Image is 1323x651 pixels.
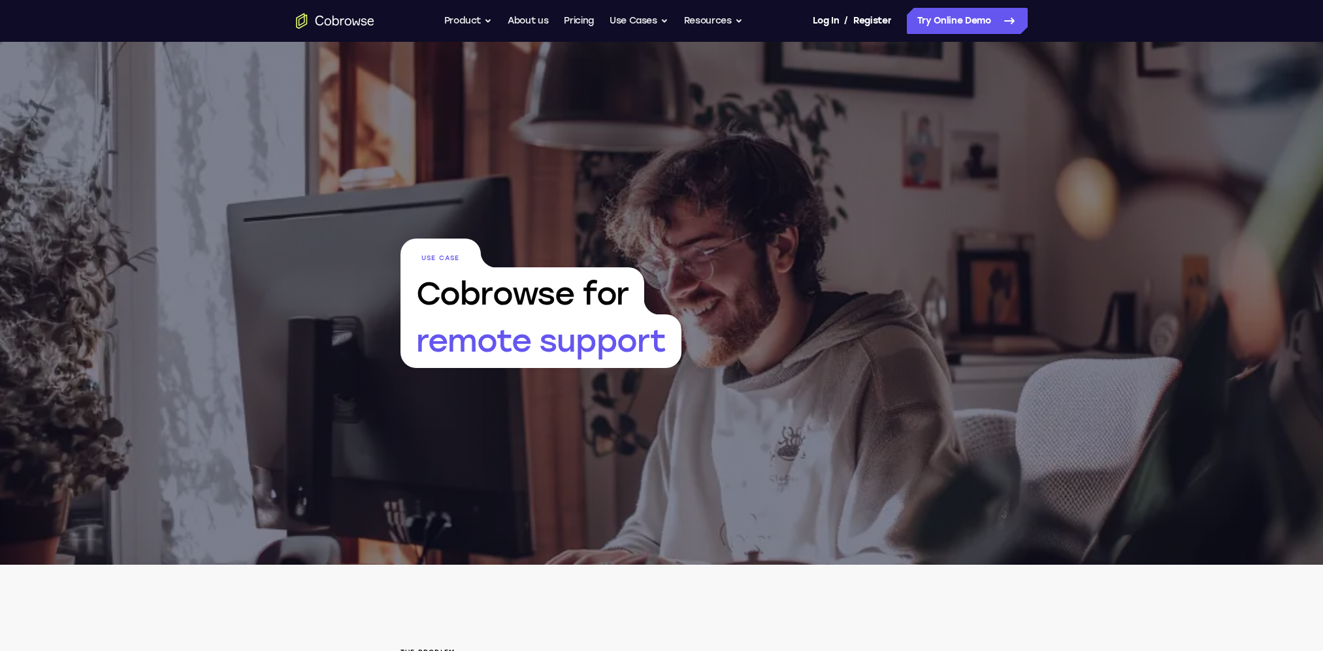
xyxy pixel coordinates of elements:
a: Try Online Demo [907,8,1028,34]
span: Use Case [400,239,481,267]
a: Go to the home page [296,13,374,29]
a: Register [853,8,891,34]
button: Use Cases [610,8,668,34]
button: Product [444,8,493,34]
a: Log In [813,8,839,34]
a: About us [508,8,548,34]
button: Resources [684,8,743,34]
span: Cobrowse for [400,267,645,314]
a: Pricing [564,8,594,34]
span: remote support [400,314,681,368]
span: / [844,13,848,29]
